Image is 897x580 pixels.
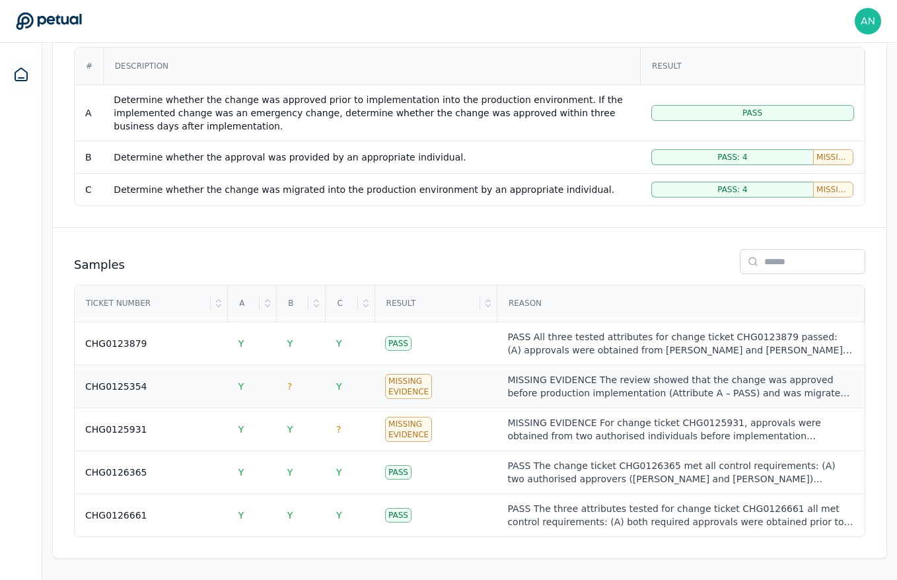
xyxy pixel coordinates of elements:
span: Pass [742,108,762,118]
div: CHG0123879 [85,337,147,350]
span: Y [287,467,293,478]
div: B [277,286,308,322]
div: Missing Evidence [385,417,432,442]
div: PASS The change ticket CHG0126365 met all control requirements: (A) two authorised approvers ([PE... [507,459,853,486]
h2: Samples [74,256,125,274]
div: # [75,48,103,84]
span: Y [336,510,342,521]
span: Y [336,381,342,392]
span: Y [238,424,244,435]
span: Missing Evidence: 1 [816,184,850,195]
span: Y [287,510,293,521]
span: Y [287,424,293,435]
a: Dashboard [5,59,37,91]
div: C [326,286,357,322]
span: ? [336,424,341,435]
div: Determine whether the change was approved prior to implementation into the production environment... [114,93,629,133]
div: Missing Evidence [385,374,432,399]
span: Pass: 4 [717,152,747,163]
div: Pass [385,336,412,351]
img: andrew+arm@petual.ai [855,8,881,34]
div: CHG0126661 [85,509,147,522]
div: CHG0125354 [85,380,147,393]
span: Y [336,467,342,478]
span: Y [238,510,244,521]
div: Pass [385,465,412,480]
div: Determine whether the change was migrated into the production environment by an appropriate indiv... [114,183,629,196]
div: Pass [385,508,412,523]
div: MISSING EVIDENCE For change ticket CHG0125931, approvals were obtained from two authorised indivi... [507,416,853,443]
div: CHG0126365 [85,466,147,479]
span: Y [238,467,244,478]
div: Determine whether the approval was provided by an appropriate individual. [114,151,629,164]
a: Go to Dashboard [16,12,82,30]
div: PASS All three tested attributes for change ticket CHG0123879 passed: (A) approvals were obtained... [507,330,853,357]
span: Pass: 4 [717,184,747,195]
div: A [229,286,260,322]
div: Result [376,286,480,322]
div: Result [641,48,863,84]
td: B [75,141,103,173]
div: Description [104,48,639,84]
span: Y [287,338,293,349]
span: Missing Evidence: 1 [816,152,850,163]
div: PASS The three attributes tested for change ticket CHG0126661 all met control requirements: (A) b... [507,502,853,528]
div: Ticket number [75,286,211,322]
div: Reason [498,286,863,322]
span: ? [287,381,292,392]
span: Y [238,381,244,392]
span: Y [336,338,342,349]
div: CHG0125931 [85,423,147,436]
td: A [75,85,103,141]
td: C [75,173,103,205]
div: MISSING EVIDENCE The review showed that the change was approved before production implementation ... [507,373,853,400]
span: Y [238,338,244,349]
